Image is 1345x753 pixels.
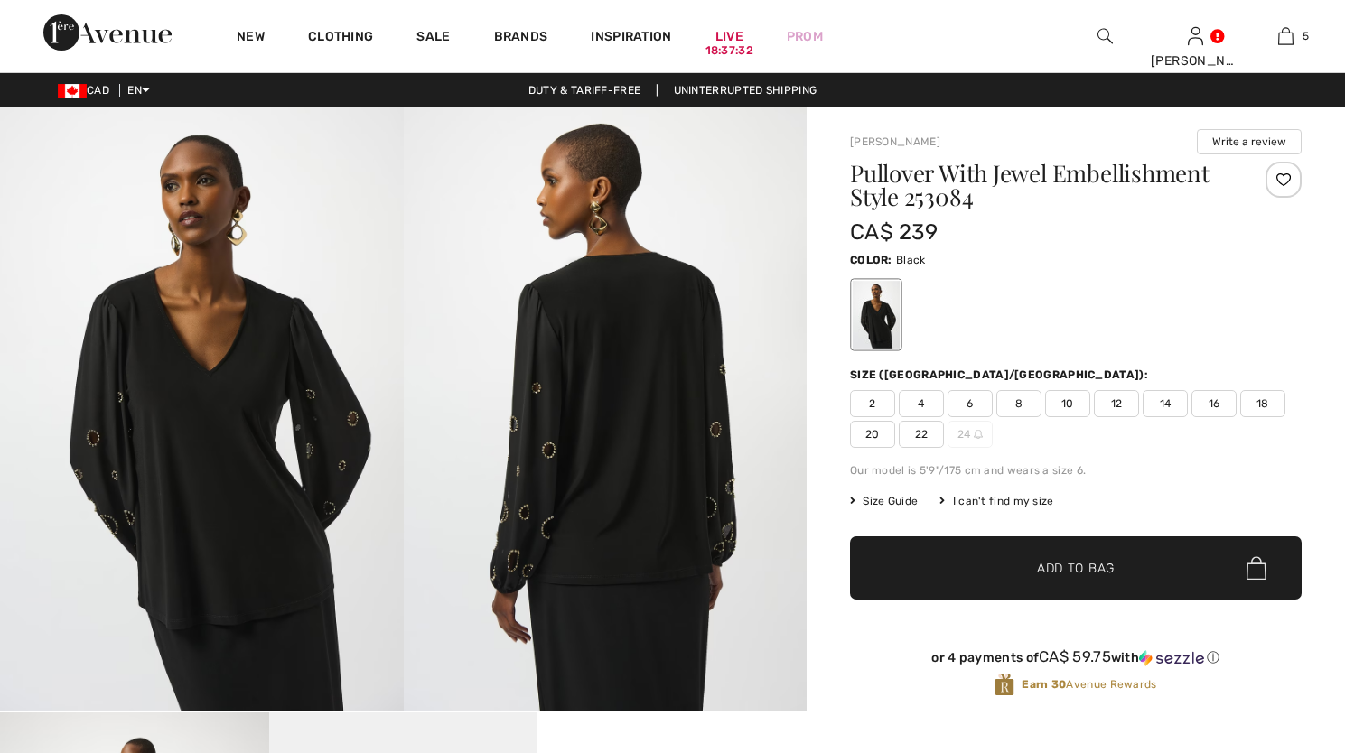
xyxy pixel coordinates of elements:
[1278,25,1294,47] img: My Bag
[996,390,1041,417] span: 8
[591,29,671,48] span: Inspiration
[416,29,450,48] a: Sale
[995,673,1014,697] img: Avenue Rewards
[1045,390,1090,417] span: 10
[850,135,940,148] a: [PERSON_NAME]
[1247,556,1266,580] img: Bag.svg
[850,162,1227,209] h1: Pullover With Jewel Embellishment Style 253084
[1303,28,1309,44] span: 5
[948,390,993,417] span: 6
[1188,27,1203,44] a: Sign In
[1188,25,1203,47] img: My Info
[1240,390,1285,417] span: 18
[939,493,1053,509] div: I can't find my size
[1022,678,1066,691] strong: Earn 30
[58,84,117,97] span: CAD
[705,42,753,60] div: 18:37:32
[850,367,1152,383] div: Size ([GEOGRAPHIC_DATA]/[GEOGRAPHIC_DATA]):
[1022,676,1156,693] span: Avenue Rewards
[948,421,993,448] span: 24
[850,390,895,417] span: 2
[308,29,373,48] a: Clothing
[1151,51,1239,70] div: [PERSON_NAME]
[974,430,983,439] img: ring-m.svg
[494,29,548,48] a: Brands
[127,84,150,97] span: EN
[715,27,743,46] a: Live18:37:32
[850,462,1302,479] div: Our model is 5'9"/175 cm and wears a size 6.
[899,390,944,417] span: 4
[1039,647,1111,665] span: CA$ 59.75
[237,29,265,48] a: New
[899,421,944,448] span: 22
[1143,390,1188,417] span: 14
[43,14,172,51] img: 1ère Avenue
[850,536,1302,600] button: Add to Bag
[850,254,892,266] span: Color:
[1037,559,1115,578] span: Add to Bag
[896,254,926,266] span: Black
[58,84,87,98] img: Canadian Dollar
[850,421,895,448] span: 20
[1139,650,1204,666] img: Sezzle
[850,219,938,245] span: CA$ 239
[1241,25,1330,47] a: 5
[1191,390,1237,417] span: 16
[1097,25,1113,47] img: search the website
[853,281,900,349] div: Black
[850,493,918,509] span: Size Guide
[787,27,823,46] a: Prom
[1197,129,1302,154] button: Write a review
[850,648,1302,666] div: or 4 payments of with
[1230,618,1327,663] iframe: Opens a widget where you can chat to one of our agents
[404,107,808,711] img: Pullover with Jewel Embellishment Style 253084. 2
[850,648,1302,673] div: or 4 payments ofCA$ 59.75withSezzle Click to learn more about Sezzle
[1094,390,1139,417] span: 12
